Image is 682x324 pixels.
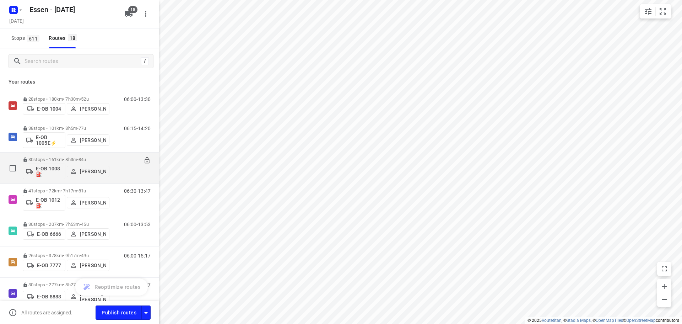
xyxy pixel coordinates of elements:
[79,188,86,193] span: 81u
[27,35,39,42] span: 611
[81,96,88,102] span: 52u
[23,96,109,102] p: 28 stops • 180km • 7h30m
[23,222,109,227] p: 30 stops • 207km • 7h53m
[67,260,109,271] button: [PERSON_NAME]
[626,318,656,323] a: OpenStreetMap
[67,197,109,208] button: [PERSON_NAME]
[124,126,151,131] p: 06:15-14:20
[139,7,153,21] button: More
[67,289,109,304] button: [PERSON_NAME] [PERSON_NAME]
[596,318,623,323] a: OpenMapTiles
[67,134,109,146] button: [PERSON_NAME]
[23,260,65,271] button: E-OB 7777
[36,166,62,177] p: E-OB 1008⛽️
[23,164,65,179] button: E-OB 1008⛽️
[81,222,88,227] span: 45u
[144,157,151,165] button: Unlock route
[11,34,42,43] span: Stops
[80,200,106,206] p: [PERSON_NAME]
[641,4,655,18] button: Map settings
[6,161,20,175] span: Select
[6,17,27,25] h5: Project date
[80,222,81,227] span: •
[124,188,151,194] p: 06:30-13:47
[67,166,109,177] button: [PERSON_NAME]
[79,126,86,131] span: 77u
[656,4,670,18] button: Fit zoom
[542,318,562,323] a: Routetitan
[102,308,136,317] span: Publish routes
[141,57,149,65] div: /
[23,103,65,115] button: E-OB 1004
[23,253,109,258] p: 26 stops • 378km • 9h17m
[27,4,119,15] h5: Rename
[640,4,671,18] div: small contained button group
[23,126,109,131] p: 38 stops • 101km • 8h5m
[121,7,136,21] button: 18
[23,282,109,287] p: 30 stops • 277km • 8h27m
[9,78,151,86] p: Your routes
[80,169,106,174] p: [PERSON_NAME]
[67,228,109,240] button: [PERSON_NAME]
[80,253,81,258] span: •
[80,137,106,143] p: [PERSON_NAME]
[128,6,137,13] span: 18
[80,96,81,102] span: •
[124,96,151,102] p: 06:00-13:30
[567,318,591,323] a: Stadia Maps
[77,188,79,193] span: •
[49,34,79,43] div: Routes
[124,253,151,259] p: 06:00-15:17
[77,157,79,162] span: •
[80,106,106,112] p: [PERSON_NAME]
[96,306,142,319] button: Publish routes
[36,134,62,146] p: E-OB 1005E⚡
[67,103,109,115] button: [PERSON_NAME]
[80,262,106,268] p: [PERSON_NAME]
[23,132,65,148] button: E-OB 1005E⚡
[77,126,79,131] span: •
[80,291,106,302] p: [PERSON_NAME] [PERSON_NAME]
[37,106,61,112] p: E-OB 1004
[37,231,61,237] p: E-OB 6666
[23,157,109,162] p: 30 stops • 161km • 8h3m
[36,197,62,208] p: E-OB 1012⛽️
[75,278,148,296] button: Reoptimize routes
[25,56,141,67] input: Search routes
[23,228,65,240] button: E-OB 6666
[80,231,106,237] p: [PERSON_NAME]
[37,294,61,299] p: E-OB 8888
[527,318,679,323] li: © 2025 , © , © © contributors
[68,34,77,41] span: 18
[21,310,72,315] p: All routes are assigned.
[79,157,86,162] span: 84u
[23,195,65,211] button: E-OB 1012⛽️
[37,262,61,268] p: E-OB 7777
[23,291,65,302] button: E-OB 8888
[23,188,109,193] p: 41 stops • 72km • 7h17m
[124,222,151,227] p: 06:00-13:53
[142,308,150,317] div: Driver app settings
[81,253,88,258] span: 49u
